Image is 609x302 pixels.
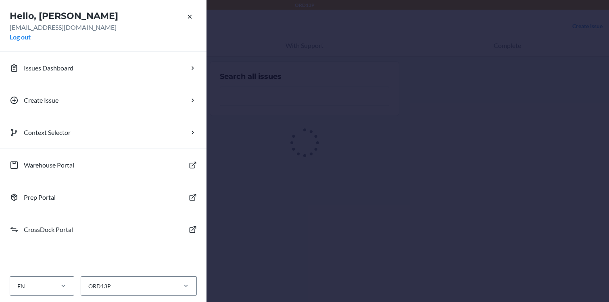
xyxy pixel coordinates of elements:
p: Prep Portal [24,192,56,202]
p: CrossDock Portal [24,225,73,234]
p: [EMAIL_ADDRESS][DOMAIN_NAME] [10,23,197,32]
p: Issues Dashboard [24,63,73,73]
div: EN [17,282,25,290]
p: Context Selector [24,128,71,137]
h2: Hello, [PERSON_NAME] [10,10,197,23]
div: ORD13P [88,282,111,290]
button: Log out [10,32,31,42]
input: ORD13P [88,282,88,290]
p: Create Issue [24,95,58,105]
p: Warehouse Portal [24,160,74,170]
